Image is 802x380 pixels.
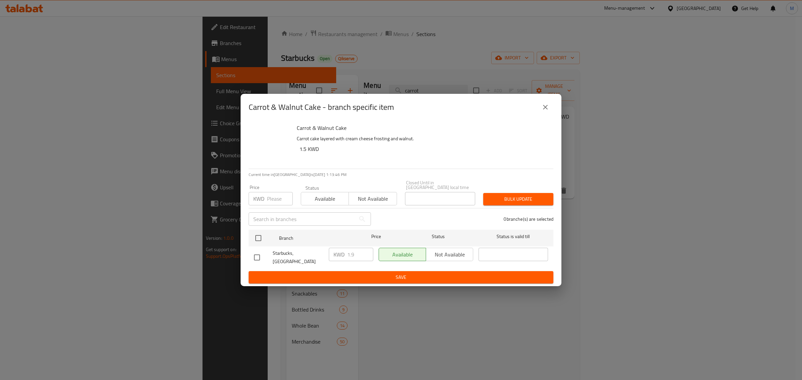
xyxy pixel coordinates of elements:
button: Not available [349,192,397,205]
p: 0 branche(s) are selected [504,216,553,222]
input: Please enter price [347,248,373,261]
p: Current time in [GEOGRAPHIC_DATA] is [DATE] 1:13:46 PM [249,172,553,178]
span: Bulk update [489,195,548,203]
h6: Carrot & Walnut Cake [297,123,548,133]
button: Available [301,192,349,205]
span: Branch [279,234,349,242]
input: Search in branches [249,212,356,226]
input: Please enter price [267,192,293,205]
span: Not available [352,194,394,204]
h2: Carrot & Walnut Cake - branch specific item [249,102,394,113]
span: Starbucks, [GEOGRAPHIC_DATA] [273,249,323,266]
p: KWD [333,250,345,258]
button: close [537,99,553,115]
span: Price [354,232,398,241]
h6: 1.5 KWD [299,144,548,154]
span: Status [404,232,473,241]
button: Bulk update [483,193,553,205]
p: KWD [253,195,264,203]
p: Carrot cake layered with cream cheese frosting and walnut. [297,135,548,143]
span: Save [254,273,548,281]
span: Status is valid till [479,232,548,241]
img: Carrot & Walnut Cake [249,123,291,166]
span: Available [304,194,346,204]
button: Save [249,271,553,283]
